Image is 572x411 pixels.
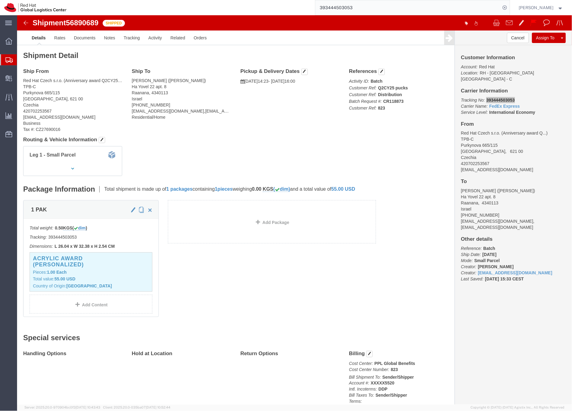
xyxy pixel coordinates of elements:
[519,4,564,11] button: [PERSON_NAME]
[103,406,170,409] span: Client: 2025.20.0-035ba07
[146,406,170,409] span: [DATE] 10:52:44
[17,15,572,405] iframe: FS Legacy Container
[76,406,100,409] span: [DATE] 10:43:43
[315,0,501,15] input: Search for shipment number, reference number
[471,405,565,410] span: Copyright © [DATE]-[DATE] Agistix Inc., All Rights Reserved
[24,406,100,409] span: Server: 2025.20.0-970904bc0f3
[4,3,66,12] img: logo
[519,4,554,11] span: Sona Mala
